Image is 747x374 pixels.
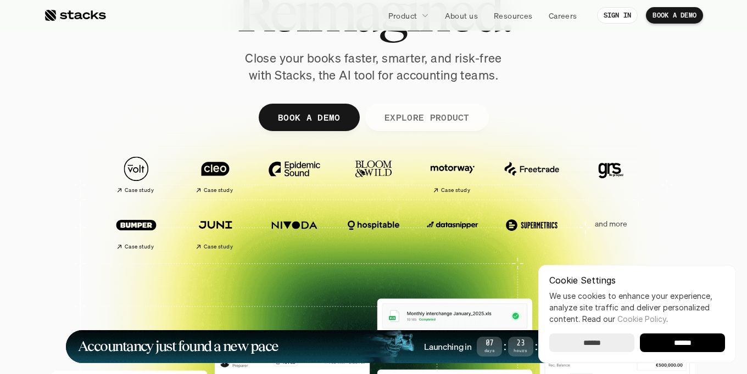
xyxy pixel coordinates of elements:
span: Read our . [582,314,668,324]
p: and more [577,219,645,229]
a: About us [438,5,484,25]
a: Case study [102,151,170,199]
h2: Case study [204,187,233,194]
a: BOOK A DEMO [646,7,703,24]
a: Case study [419,151,487,199]
span: 23 [508,341,533,347]
a: Accountancy just found a new paceLaunching in07Days:23Hours:40Minutes:41SecondsLEARN MORE [66,330,681,363]
p: Close your books faster, smarter, and risk-free with Stacks, the AI tool for accounting teams. [236,50,511,84]
p: BOOK A DEMO [278,109,341,125]
h2: Case study [125,187,154,194]
p: We use cookies to enhance your experience, analyze site traffic and deliver personalized content. [549,290,725,325]
strong: : [533,340,539,353]
p: Resources [494,10,533,21]
span: 07 [477,341,502,347]
a: SIGN IN [597,7,638,24]
p: Product [388,10,417,21]
h2: Case study [204,243,233,250]
h2: Case study [125,243,154,250]
p: Cookie Settings [549,276,725,285]
a: BOOK A DEMO [259,104,360,131]
p: SIGN IN [604,12,632,19]
a: Privacy Policy [130,254,178,262]
span: Hours [508,349,533,353]
p: BOOK A DEMO [653,12,696,19]
h1: Accountancy just found a new pace [78,340,278,353]
h2: Case study [441,187,470,194]
p: About us [445,10,478,21]
a: Case study [102,207,170,254]
a: EXPLORE PRODUCT [365,104,488,131]
a: Case study [181,207,249,254]
span: Days [477,349,502,353]
a: Cookie Policy [617,314,666,324]
strong: : [502,340,508,353]
h4: Launching in [424,341,471,353]
a: Case study [181,151,249,199]
a: Resources [487,5,539,25]
p: EXPLORE PRODUCT [384,109,469,125]
a: Careers [542,5,584,25]
p: Careers [549,10,577,21]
